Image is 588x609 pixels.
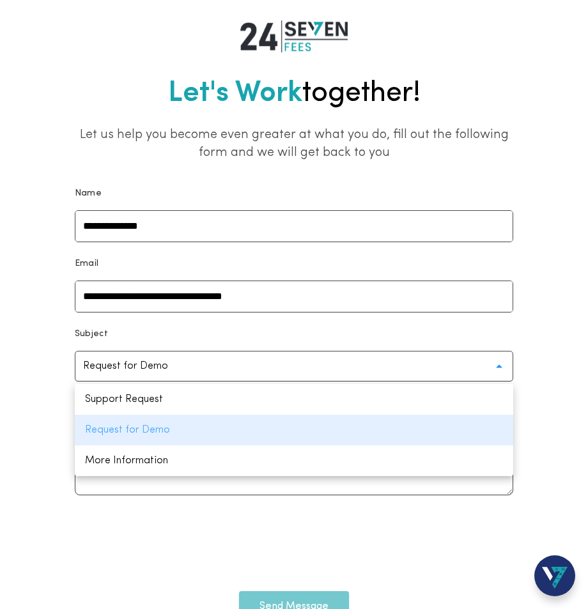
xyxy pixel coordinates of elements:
img: 24|Seven Fees Logo [240,20,348,52]
ul: Request for Demo [75,384,514,476]
p: Support Request [75,384,514,415]
b: Let's work [168,79,302,108]
input: Email [75,281,513,312]
input: Name [75,211,513,242]
h2: together! [75,72,514,116]
p: Name [75,187,102,200]
button: Request for Demo [75,351,514,382]
p: Let us help you become even greater at what you do, fill out the following form and we will get b... [75,126,514,162]
p: Subject [75,328,108,341]
p: Request for Demo [75,415,514,445]
p: Request for Demo [83,358,189,374]
p: More Information [75,445,514,476]
p: Email [75,258,99,270]
iframe: reCAPTCHA [197,511,391,560]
